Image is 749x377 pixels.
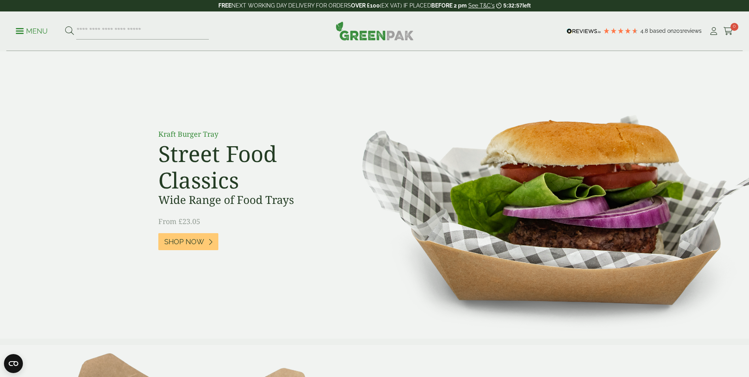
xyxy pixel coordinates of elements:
[723,27,733,35] i: Cart
[522,2,531,9] span: left
[709,27,719,35] i: My Account
[158,217,200,226] span: From £23.05
[336,21,414,40] img: GreenPak Supplies
[158,129,336,139] p: Kraft Burger Tray
[730,23,738,31] span: 0
[218,2,231,9] strong: FREE
[723,25,733,37] a: 0
[158,233,218,250] a: Shop Now
[158,193,336,207] h3: Wide Range of Food Trays
[640,28,650,34] span: 4.8
[567,28,601,34] img: REVIEWS.io
[603,27,638,34] div: 4.79 Stars
[158,140,336,193] h2: Street Food Classics
[650,28,674,34] span: Based on
[431,2,467,9] strong: BEFORE 2 pm
[164,238,204,246] span: Shop Now
[337,51,749,339] img: Street Food Classics
[16,26,48,34] a: Menu
[4,354,23,373] button: Open CMP widget
[674,28,682,34] span: 201
[682,28,702,34] span: reviews
[16,26,48,36] p: Menu
[503,2,522,9] span: 5:32:57
[351,2,380,9] strong: OVER £100
[468,2,495,9] a: See T&C's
